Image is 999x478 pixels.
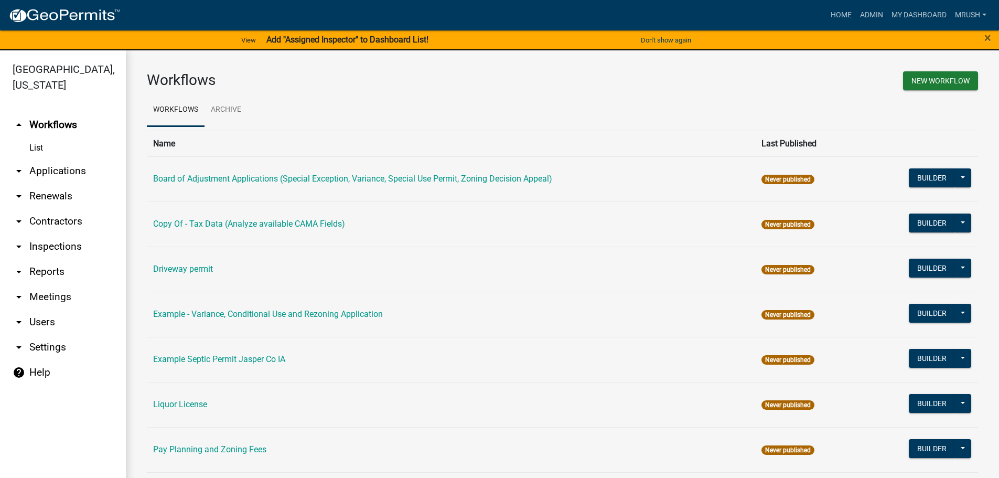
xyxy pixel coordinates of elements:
[13,341,25,354] i: arrow_drop_down
[147,131,755,156] th: Name
[761,265,814,274] span: Never published
[13,215,25,228] i: arrow_drop_down
[205,93,248,127] a: Archive
[826,5,856,25] a: Home
[909,259,955,278] button: Builder
[755,131,866,156] th: Last Published
[761,400,814,410] span: Never published
[951,5,991,25] a: MRush
[761,355,814,365] span: Never published
[903,71,978,90] button: New Workflow
[153,264,213,274] a: Driveway permit
[13,316,25,328] i: arrow_drop_down
[13,165,25,177] i: arrow_drop_down
[13,240,25,253] i: arrow_drop_down
[147,71,555,89] h3: Workflows
[887,5,951,25] a: My Dashboard
[237,31,260,49] a: View
[856,5,887,25] a: Admin
[147,93,205,127] a: Workflows
[153,309,383,319] a: Example - Variance, Conditional Use and Rezoning Application
[909,304,955,323] button: Builder
[153,219,345,229] a: Copy Of - Tax Data (Analyze available CAMA Fields)
[909,214,955,232] button: Builder
[153,399,207,409] a: Liquor License
[13,190,25,203] i: arrow_drop_down
[13,265,25,278] i: arrow_drop_down
[909,349,955,368] button: Builder
[761,310,814,320] span: Never published
[153,444,266,454] a: Pay Planning and Zoning Fees
[909,168,955,187] button: Builder
[984,30,991,45] span: ×
[984,31,991,44] button: Close
[909,439,955,458] button: Builder
[153,174,552,184] a: Board of Adjustment Applications (Special Exception, Variance, Special Use Permit, Zoning Decisio...
[266,35,428,45] strong: Add "Assigned Inspector" to Dashboard List!
[637,31,695,49] button: Don't show again
[153,354,285,364] a: Example Septic Permit Jasper Co IA
[761,220,814,229] span: Never published
[761,445,814,455] span: Never published
[909,394,955,413] button: Builder
[13,291,25,303] i: arrow_drop_down
[761,175,814,184] span: Never published
[13,366,25,379] i: help
[13,119,25,131] i: arrow_drop_up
